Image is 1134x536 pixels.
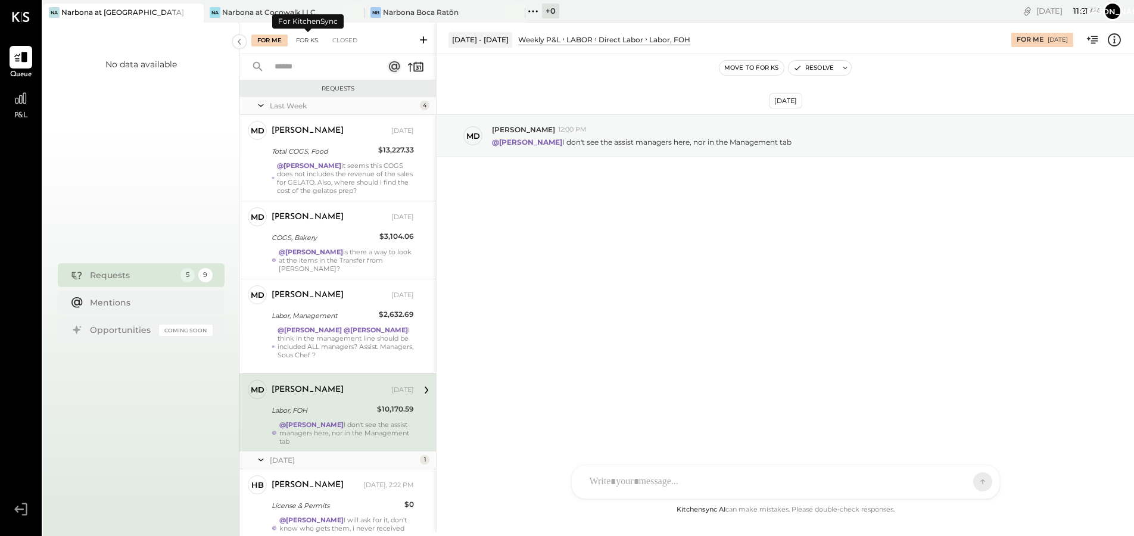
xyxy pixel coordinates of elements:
button: [PERSON_NAME] [1103,2,1122,21]
div: $13,227.33 [378,144,414,156]
div: $10,170.59 [377,403,414,415]
div: Na [49,7,60,18]
div: LABOR [566,35,593,45]
div: 4 [420,101,429,110]
div: 9 [198,268,213,282]
span: 12:00 PM [558,125,587,135]
strong: @[PERSON_NAME] [277,161,341,170]
span: Queue [10,70,32,80]
div: NB [370,7,381,18]
div: [DATE] - [DATE] [448,32,512,47]
div: [DATE] [391,213,414,222]
strong: @[PERSON_NAME] [279,420,344,429]
div: it seems this COGS does not includes the revenue of the sales for GELATO. Also, where should I fi... [277,161,414,195]
span: [PERSON_NAME] [492,124,555,135]
div: [DATE] [769,94,802,108]
div: + 0 [542,4,559,18]
strong: @[PERSON_NAME] [279,516,344,524]
div: Coming Soon [159,325,213,336]
div: For Me [251,35,288,46]
div: No data available [105,58,177,70]
div: [PERSON_NAME] [272,384,344,396]
div: Md [251,211,264,223]
strong: @[PERSON_NAME] [492,138,562,147]
div: Labor, Management [272,310,375,322]
div: [DATE] [1036,5,1100,17]
div: [DATE], 2:22 PM [363,481,414,490]
div: Direct Labor [599,35,643,45]
button: Move to for ks [719,61,784,75]
div: [PERSON_NAME] [272,125,344,137]
div: HB [251,479,264,491]
a: Queue [1,46,41,80]
div: 5 [180,268,195,282]
div: 1 [420,455,429,465]
div: [DATE] [391,291,414,300]
div: [DATE] [1048,36,1068,44]
div: For KS [290,35,324,46]
div: Md [251,384,264,395]
div: [PERSON_NAME] [272,479,344,491]
div: Md [251,125,264,136]
div: Requests [245,85,430,93]
div: [PERSON_NAME] [272,289,344,301]
div: Last Week [270,101,417,111]
div: Na [210,7,220,18]
div: Closed [326,35,363,46]
div: Md [466,130,480,142]
div: Narbona at Cocowalk LLC [222,7,316,17]
div: For Me [1017,35,1043,45]
div: Md [251,289,264,301]
div: [DATE] [270,455,417,465]
span: P&L [14,111,28,121]
div: Labor, FOH [272,404,373,416]
div: Requests [90,269,175,281]
a: P&L [1,87,41,121]
div: [DATE] [391,385,414,395]
div: $2,632.69 [379,308,414,320]
div: Labor, FOH [649,35,690,45]
div: Opportunities [90,324,153,336]
strong: @[PERSON_NAME] [279,248,343,256]
div: COGS, Bakery [272,232,376,244]
div: copy link [1021,5,1033,17]
p: I don't see the assist managers here, nor in the Management tab [492,137,792,147]
div: I don't see the assist managers here, nor in the Management tab [279,420,414,445]
div: License & Permits [272,500,401,512]
strong: @[PERSON_NAME] [344,326,408,334]
div: For KitchenSync [272,14,344,29]
div: $0 [404,498,414,510]
div: [PERSON_NAME] [272,211,344,223]
div: Weekly P&L [518,35,560,45]
div: Narbona at [GEOGRAPHIC_DATA] LLC [61,7,186,17]
button: Resolve [789,61,839,75]
div: Mentions [90,297,207,308]
div: [DATE] [391,126,414,136]
div: $3,104.06 [379,230,414,242]
div: Narbona Boca Ratōn [383,7,459,17]
strong: @[PERSON_NAME] [278,326,342,334]
div: Total COGS, Food [272,145,375,157]
div: I think in the management line should be included ALL managers? Assist. Managers, Sous Chef ? [278,326,414,367]
div: is there a way to look at the items in the Transfer from [PERSON_NAME]? [279,248,414,273]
